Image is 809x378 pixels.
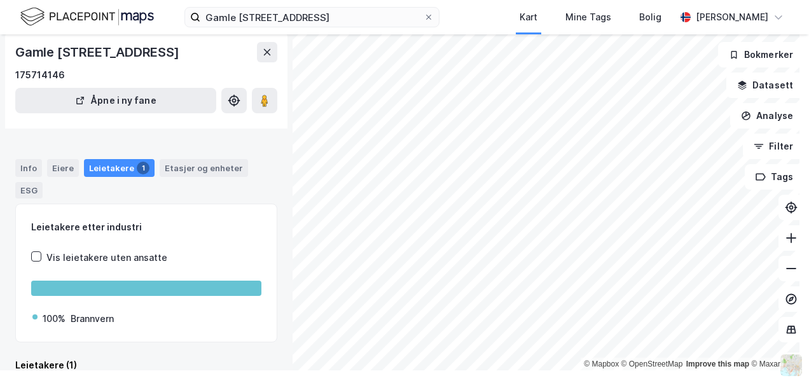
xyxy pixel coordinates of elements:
input: Søk på adresse, matrikkel, gårdeiere, leietakere eller personer [200,8,424,27]
a: OpenStreetMap [621,360,683,368]
button: Analyse [730,103,804,129]
div: Brannvern [71,311,114,326]
div: Vis leietakere uten ansatte [46,250,167,265]
div: Gamle [STREET_ADDRESS] [15,42,182,62]
button: Datasett [726,73,804,98]
button: Filter [743,134,804,159]
a: Mapbox [584,360,619,368]
div: Info [15,159,42,177]
div: Eiere [47,159,79,177]
div: ESG [15,182,43,199]
div: [PERSON_NAME] [696,10,768,25]
a: Improve this map [686,360,749,368]
img: logo.f888ab2527a4732fd821a326f86c7f29.svg [20,6,154,28]
button: Bokmerker [718,42,804,67]
div: Mine Tags [565,10,611,25]
div: Bolig [639,10,661,25]
div: 175714146 [15,67,65,83]
div: Etasjer og enheter [165,162,243,174]
div: 1 [137,162,149,174]
iframe: Chat Widget [745,317,809,378]
div: Leietakere (1) [15,358,277,373]
button: Tags [745,164,804,190]
div: Leietakere etter industri [31,220,261,235]
div: Leietakere [84,159,155,177]
button: Åpne i ny fane [15,88,216,113]
div: 100% [43,311,66,326]
div: Kart [520,10,537,25]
